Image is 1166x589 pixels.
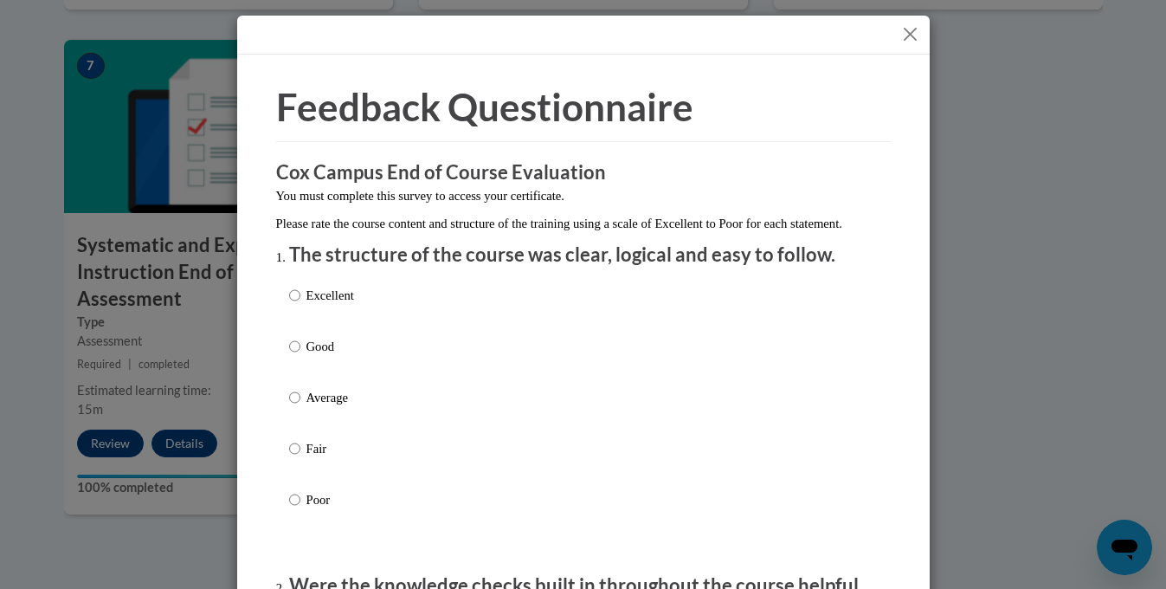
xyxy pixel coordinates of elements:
[289,286,300,305] input: Excellent
[306,439,354,458] p: Fair
[276,186,891,205] p: You must complete this survey to access your certificate.
[899,23,921,45] button: Close
[306,388,354,407] p: Average
[289,388,300,407] input: Average
[289,337,300,356] input: Good
[276,84,693,129] span: Feedback Questionnaire
[289,439,300,458] input: Fair
[306,337,354,356] p: Good
[276,214,891,233] p: Please rate the course content and structure of the training using a scale of Excellent to Poor f...
[306,490,354,509] p: Poor
[306,286,354,305] p: Excellent
[289,490,300,509] input: Poor
[276,159,891,186] h3: Cox Campus End of Course Evaluation
[289,242,878,269] p: The structure of the course was clear, logical and easy to follow.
